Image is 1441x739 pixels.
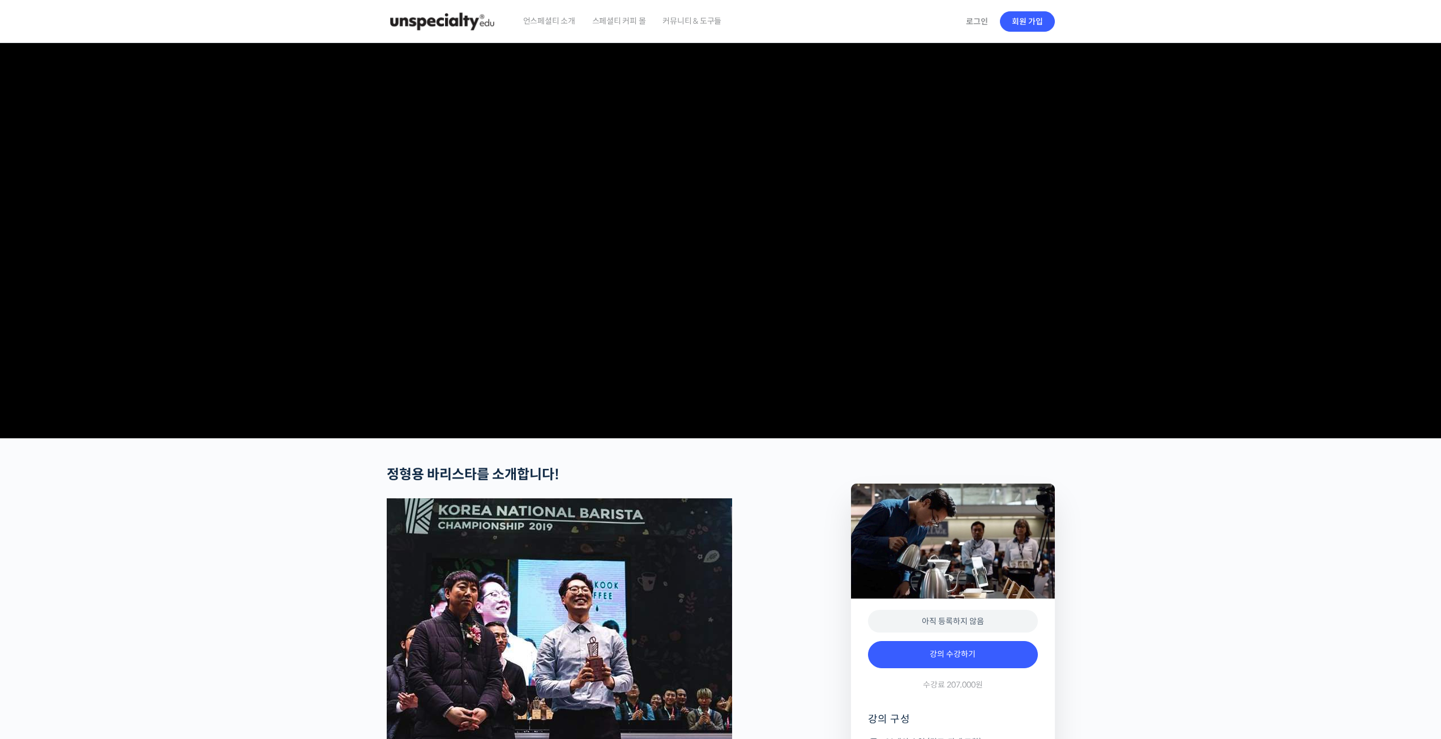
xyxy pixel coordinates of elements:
[923,680,983,690] span: 수강료 207,000원
[387,466,559,483] strong: 정형용 바리스타를 소개합니다!
[868,712,1038,735] h4: 강의 구성
[868,610,1038,633] div: 아직 등록하지 않음
[959,8,995,35] a: 로그인
[1000,11,1055,32] a: 회원 가입
[868,641,1038,668] a: 강의 수강하기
